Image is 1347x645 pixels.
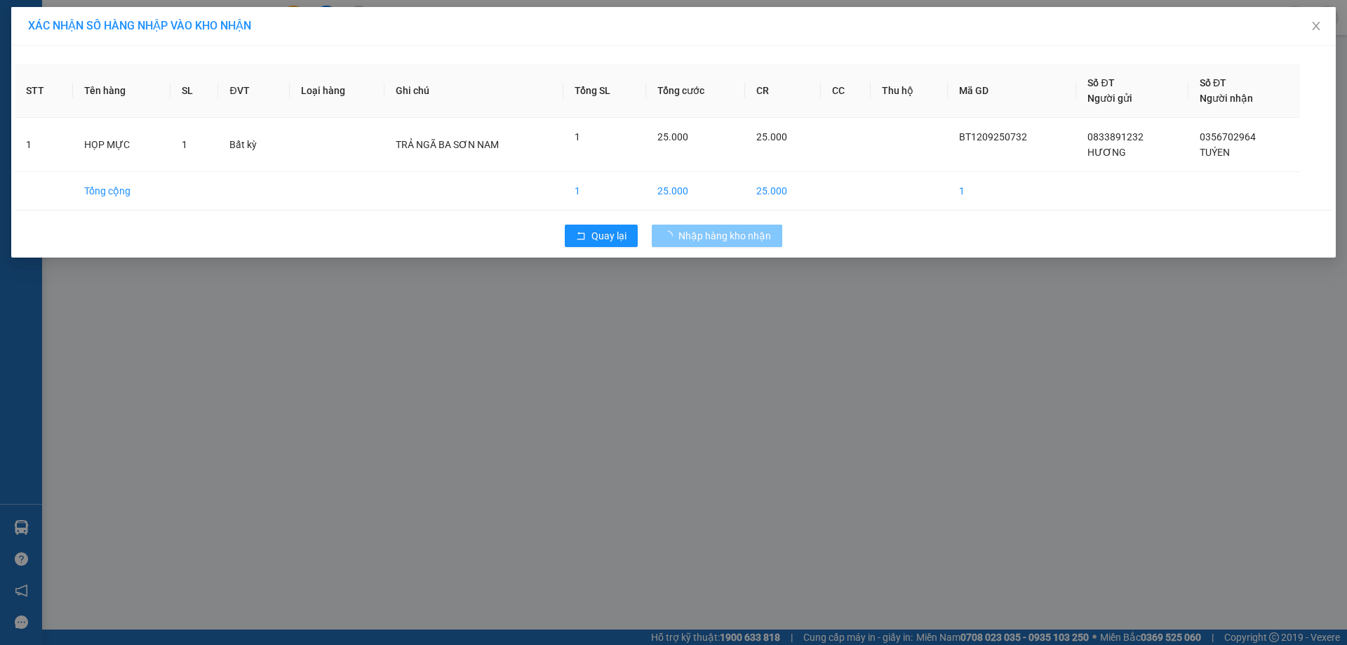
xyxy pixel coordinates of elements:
[384,64,563,118] th: Ghi chú
[1087,93,1132,104] span: Người gửi
[73,64,171,118] th: Tên hàng
[563,64,646,118] th: Tổng SL
[657,131,688,142] span: 25.000
[652,225,782,247] button: Nhập hàng kho nhận
[1087,147,1126,158] span: HƯƠNG
[821,64,871,118] th: CC
[1200,93,1253,104] span: Người nhận
[745,64,821,118] th: CR
[565,225,638,247] button: rollbackQuay lại
[396,139,499,150] span: TRẢ NGÃ BA SƠN NAM
[1311,20,1322,32] span: close
[1087,77,1114,88] span: Số ĐT
[170,64,218,118] th: SL
[576,231,586,242] span: rollback
[575,131,580,142] span: 1
[15,64,73,118] th: STT
[290,64,384,118] th: Loại hàng
[871,64,948,118] th: Thu hộ
[73,172,171,211] td: Tổng cộng
[591,228,626,244] span: Quay lại
[663,231,678,241] span: loading
[1296,7,1336,46] button: Close
[646,172,745,211] td: 25.000
[646,64,745,118] th: Tổng cước
[1200,77,1226,88] span: Số ĐT
[948,172,1077,211] td: 1
[28,19,251,32] span: XÁC NHẬN SỐ HÀNG NHẬP VÀO KHO NHẬN
[959,131,1027,142] span: BT1209250732
[218,64,289,118] th: ĐVT
[73,118,171,172] td: HỌP MỰC
[218,118,289,172] td: Bất kỳ
[18,18,123,88] img: logo.jpg
[563,172,646,211] td: 1
[756,131,787,142] span: 25.000
[182,139,187,150] span: 1
[678,228,771,244] span: Nhập hàng kho nhận
[745,172,821,211] td: 25.000
[948,64,1077,118] th: Mã GD
[131,34,587,52] li: 271 - [PERSON_NAME] - [GEOGRAPHIC_DATA] - [GEOGRAPHIC_DATA]
[18,95,209,142] b: GỬI : VP [GEOGRAPHIC_DATA]
[15,118,73,172] td: 1
[1200,147,1230,158] span: TUÝEN
[1087,131,1144,142] span: 0833891232
[1200,131,1256,142] span: 0356702964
